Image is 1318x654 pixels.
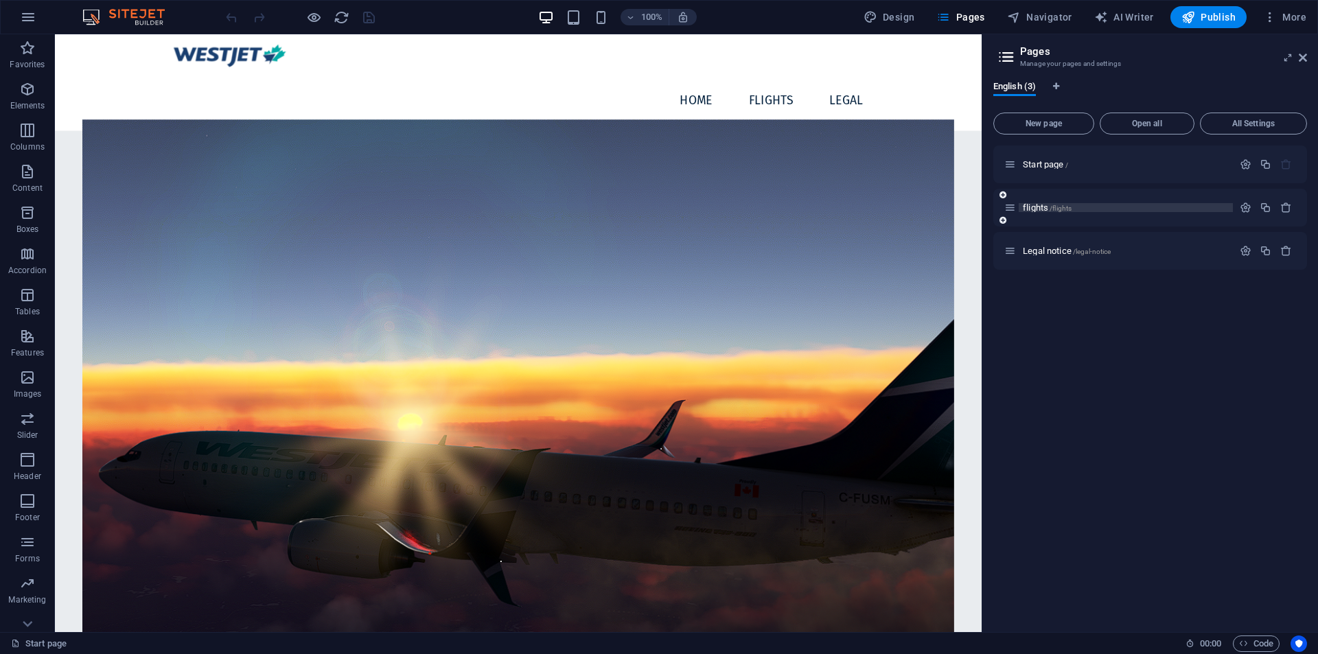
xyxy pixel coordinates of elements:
p: Columns [10,141,45,152]
span: /legal-notice [1073,248,1111,255]
span: 00 00 [1200,635,1221,652]
span: Design [864,10,915,24]
span: Code [1239,635,1273,652]
div: Settings [1240,159,1251,170]
button: New page [993,113,1094,135]
span: Open all [1106,119,1188,128]
div: Duplicate [1260,245,1271,257]
button: Pages [931,6,990,28]
p: Header [14,471,41,482]
h6: Session time [1186,635,1222,652]
span: : [1210,638,1212,649]
span: Click to open page [1023,202,1072,213]
div: The startpage cannot be deleted [1280,159,1292,170]
span: English (3) [993,78,1036,97]
div: Remove [1280,202,1292,213]
div: flights/flights [1019,203,1233,212]
h6: 100% [641,9,663,25]
span: Click to open page [1023,159,1068,170]
button: Open all [1100,113,1194,135]
h3: Manage your pages and settings [1020,58,1280,70]
p: Accordion [8,265,47,276]
div: Remove [1280,245,1292,257]
span: Publish [1181,10,1236,24]
button: All Settings [1200,113,1307,135]
span: More [1263,10,1306,24]
span: /flights [1050,205,1072,212]
img: Editor Logo [79,9,182,25]
button: reload [333,9,349,25]
button: AI Writer [1089,6,1159,28]
div: Language Tabs [993,81,1307,107]
span: AI Writer [1094,10,1154,24]
span: Pages [936,10,984,24]
button: 100% [621,9,669,25]
button: More [1258,6,1312,28]
a: Click to cancel selection. Double-click to open Pages [11,635,67,652]
div: Duplicate [1260,159,1271,170]
div: Settings [1240,245,1251,257]
p: Marketing [8,594,46,605]
span: Click to open page [1023,246,1111,256]
div: Duplicate [1260,202,1271,213]
p: Footer [15,512,40,523]
i: On resize automatically adjust zoom level to fit chosen device. [677,11,689,23]
span: / [1065,161,1068,169]
button: Click here to leave preview mode and continue editing [305,9,322,25]
p: Elements [10,100,45,111]
p: Tables [15,306,40,317]
h2: Pages [1020,45,1307,58]
button: Code [1233,635,1280,652]
div: Legal notice/legal-notice [1019,246,1233,255]
button: Navigator [1002,6,1078,28]
i: Reload page [334,10,349,25]
span: Navigator [1007,10,1072,24]
span: All Settings [1206,119,1301,128]
span: New page [999,119,1088,128]
p: Slider [17,430,38,441]
div: Settings [1240,202,1251,213]
p: Boxes [16,224,39,235]
p: Forms [15,553,40,564]
button: Usercentrics [1291,635,1307,652]
p: Images [14,388,42,399]
button: Publish [1170,6,1247,28]
p: Content [12,183,43,194]
p: Favorites [10,59,45,70]
p: Features [11,347,44,358]
button: Design [858,6,921,28]
div: Start page/ [1019,160,1233,169]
